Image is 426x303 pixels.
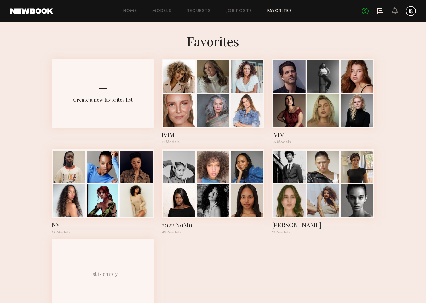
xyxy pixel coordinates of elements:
div: NY [52,220,154,229]
button: Create a new favorites list [52,59,154,149]
div: List is empty [88,271,118,277]
div: 12 Models [52,231,154,234]
a: Favorites [267,9,292,13]
div: IVIM [272,130,374,139]
div: 11 Models [162,140,264,144]
div: IVIM II [162,130,264,139]
div: 45 Models [162,231,264,234]
a: Job Posts [226,9,252,13]
a: Home [123,9,137,13]
a: [PERSON_NAME]13 Models [272,149,374,234]
div: 13 Models [272,231,374,234]
a: IVIM II11 Models [162,59,264,144]
div: Create a new favorites list [73,96,133,103]
div: 36 Models [272,140,374,144]
div: Hailley Howard [272,220,374,229]
div: 2022 NoMo [162,220,264,229]
a: 2022 NoMo45 Models [162,149,264,234]
a: NY12 Models [52,149,154,234]
a: Models [152,9,171,13]
a: Requests [187,9,211,13]
a: IVIM36 Models [272,59,374,144]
